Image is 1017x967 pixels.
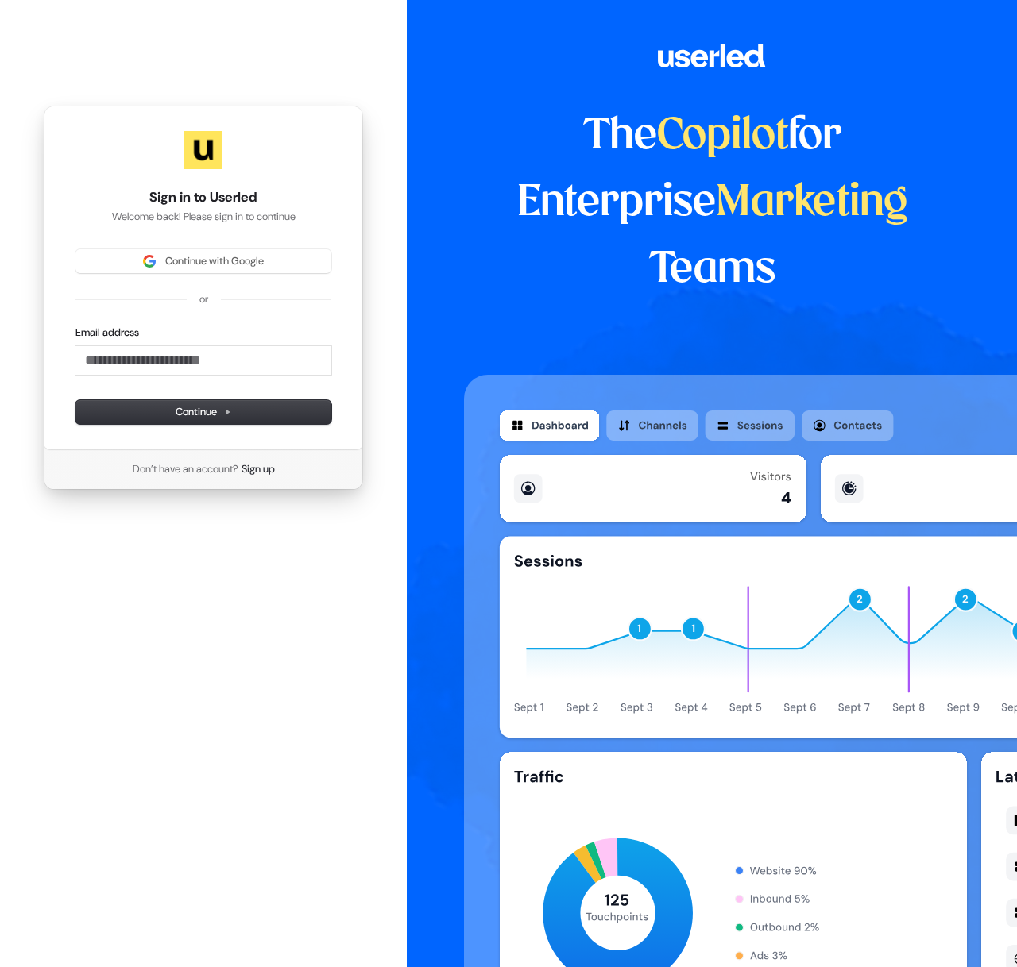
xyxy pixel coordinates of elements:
[133,462,238,476] span: Don’t have an account?
[657,116,788,157] span: Copilot
[75,210,331,224] p: Welcome back! Please sign in to continue
[165,254,264,268] span: Continue with Google
[464,103,961,303] h1: The for Enterprise Teams
[75,326,139,340] label: Email address
[716,183,908,224] span: Marketing
[143,255,156,268] img: Sign in with Google
[199,292,208,306] p: or
[184,131,222,169] img: Userled
[75,188,331,207] h1: Sign in to Userled
[75,400,331,424] button: Continue
[176,405,231,419] span: Continue
[242,462,275,476] a: Sign up
[75,249,331,273] button: Sign in with GoogleContinue with Google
